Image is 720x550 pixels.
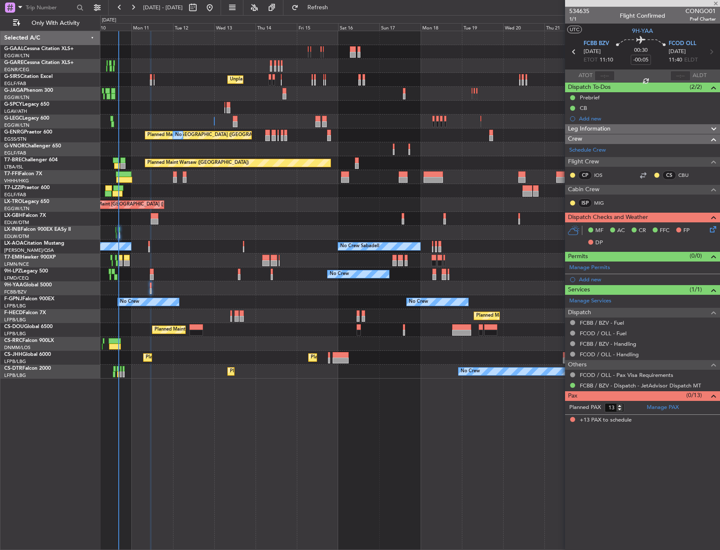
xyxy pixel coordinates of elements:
span: CS-DTR [4,366,22,371]
div: No Crew Sabadell [340,240,379,253]
span: Pref Charter [685,16,716,23]
span: CS-DOU [4,324,24,329]
div: Planned Maint Sofia [230,365,273,378]
a: EGLF/FAB [4,80,26,87]
a: EGGW/LTN [4,94,29,101]
a: EGSS/STN [4,136,27,142]
span: Others [568,360,587,370]
a: FCBB / BZV - Fuel [580,319,624,326]
a: Schedule Crew [569,146,606,155]
span: CONGO01 [685,7,716,16]
button: Refresh [288,1,338,14]
span: G-GAAL [4,46,24,51]
span: T7-BRE [4,158,21,163]
span: Cabin Crew [568,185,600,195]
span: ALDT [693,72,707,80]
a: LX-TROLegacy 650 [4,199,49,204]
a: CS-DTRFalcon 2000 [4,366,51,371]
span: G-SIRS [4,74,20,79]
span: 00:30 [634,46,648,55]
span: MF [595,227,603,235]
span: [DATE] - [DATE] [143,4,183,11]
a: G-SIRSCitation Excel [4,74,53,79]
a: DNMM/LOS [4,344,30,351]
div: No Crew [330,268,349,280]
a: LFPB/LBG [4,317,26,323]
div: Planned Maint [GEOGRAPHIC_DATA] ([GEOGRAPHIC_DATA]) [476,310,609,322]
a: VHHH/HKG [4,178,29,184]
a: Manage PAX [647,403,679,412]
span: LX-TRO [4,199,22,204]
a: EDLW/DTM [4,233,29,240]
span: [DATE] [584,48,601,56]
div: [DATE] [102,17,116,24]
button: Only With Activity [9,16,91,30]
div: Tue 19 [462,23,503,31]
div: Planned Maint Warsaw ([GEOGRAPHIC_DATA]) [147,157,249,169]
span: CS-RRC [4,338,22,343]
div: Fri 15 [297,23,338,31]
span: +13 PAX to schedule [580,416,632,425]
div: No Crew [409,296,428,308]
a: FCOD / OLL - Handling [580,351,639,358]
span: F-HECD [4,310,23,315]
a: CBU [678,171,697,179]
span: T7-LZZI [4,185,21,190]
span: G-VNOR [4,144,25,149]
span: (0/0) [690,251,702,260]
a: LGAV/ATH [4,108,27,115]
a: G-SPCYLegacy 650 [4,102,49,107]
button: UTC [567,26,582,33]
div: CP [578,171,592,180]
span: LX-INB [4,227,21,232]
a: EGLF/FAB [4,150,26,156]
a: LFMD/CEQ [4,275,29,281]
a: LFMN/NCE [4,261,29,267]
span: (0/13) [686,391,702,400]
a: LFPB/LBG [4,372,26,379]
a: Manage Permits [569,264,610,272]
span: F-GPNJ [4,296,22,302]
div: CB [580,104,587,112]
div: Planned Maint [GEOGRAPHIC_DATA] ([GEOGRAPHIC_DATA]) [311,351,443,364]
span: Dispatch Checks and Weather [568,213,648,222]
div: No Crew [175,129,195,142]
span: Only With Activity [22,20,89,26]
label: Planned PAX [569,403,601,412]
span: Services [568,285,590,295]
a: LX-INBFalcon 900EX EASy II [4,227,71,232]
a: [PERSON_NAME]/QSA [4,247,54,254]
span: T7-FFI [4,171,19,176]
span: FCBB BZV [584,40,609,48]
span: Dispatch [568,308,591,318]
span: FCOD OLL [669,40,696,48]
span: CS-JHH [4,352,22,357]
a: T7-EMIHawker 900XP [4,255,56,260]
div: Add new [579,276,716,283]
span: Leg Information [568,124,611,134]
span: ELDT [684,56,698,64]
span: Flight Crew [568,157,599,167]
div: Wed 13 [214,23,256,31]
div: Sat 16 [338,23,379,31]
div: Wed 20 [503,23,544,31]
div: Sun 17 [379,23,421,31]
a: G-LEGCLegacy 600 [4,116,49,121]
a: G-GARECessna Citation XLS+ [4,60,74,65]
span: Refresh [300,5,336,11]
span: G-SPCY [4,102,22,107]
a: IOS [594,171,613,179]
a: T7-LZZIPraetor 600 [4,185,50,190]
a: LFPB/LBG [4,331,26,337]
div: Thu 14 [256,23,297,31]
span: 9H-YAA [4,283,23,288]
a: F-HECDFalcon 7X [4,310,46,315]
span: LX-AOA [4,241,24,246]
span: Pax [568,391,577,401]
a: F-GPNJFalcon 900EX [4,296,54,302]
span: FFC [660,227,669,235]
span: 9H-LPZ [4,269,21,274]
input: Trip Number [26,1,74,14]
span: [DATE] [669,48,686,56]
span: CR [639,227,646,235]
